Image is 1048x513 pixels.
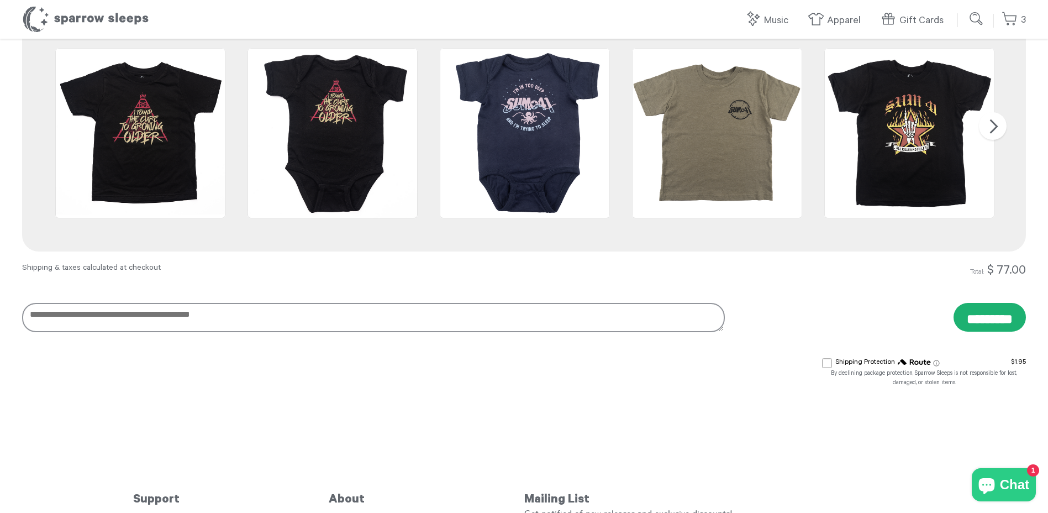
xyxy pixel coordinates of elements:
a: Music [745,9,794,33]
img: Sum41-AllKillerNoFillerToddlerT-shirt_grande.png [824,48,994,218]
div: $1.95 [1011,358,1026,369]
img: fob-onesie_grande.png [247,48,418,218]
h1: Sparrow Sleeps [22,6,149,33]
h5: Mailing List [524,493,915,507]
input: Checkout with Shipping Protection included for an additional fee as listed above [954,303,1026,332]
h5: Support [133,493,329,507]
inbox-online-store-chat: Shopify online store chat [968,468,1039,504]
a: 3 [1002,8,1026,32]
span: Learn more [933,360,940,367]
h5: About [329,493,524,507]
button: Next [979,112,1007,140]
img: Sum41-WaitMyTurnToddlerT-shirt_Front_grande.png [632,48,802,218]
a: Apparel [808,9,866,33]
span: Total: [970,269,984,276]
span: $ 77.00 [987,265,1026,278]
div: route shipping protection selector element [22,352,1026,394]
span: Shipping Protection [835,359,895,367]
a: Gift Cards [880,9,949,33]
div: Shipping & taxes calculated at checkout [22,263,524,275]
input: Submit [966,8,988,30]
img: fob-tee_grande.png [55,48,225,218]
img: Sum41-InTooDeepOnesie_grande.png [440,48,610,218]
